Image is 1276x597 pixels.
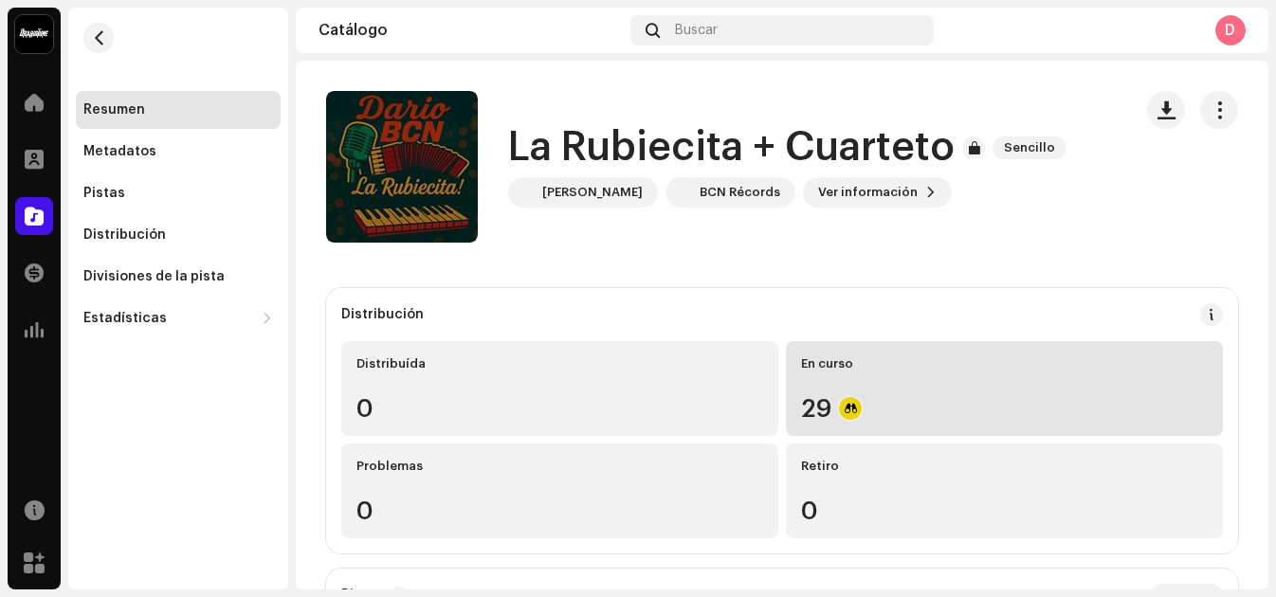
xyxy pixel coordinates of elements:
img: 10370c6a-d0e2-4592-b8a2-38f444b0ca44 [15,15,53,53]
re-m-nav-item: Metadatos [76,133,281,171]
re-m-nav-item: Resumen [76,91,281,129]
div: Divisiones de la pista [83,269,225,284]
div: Retiro [801,459,1208,474]
div: Estadísticas [83,311,167,326]
div: Resumen [83,102,145,118]
div: Problemas [356,459,763,474]
img: 3498d8fe-a215-4637-9826-e7261c20c1e6 [512,181,535,204]
span: Buscar [675,23,718,38]
div: BCN Récords [700,185,780,200]
span: Ver información [818,173,918,211]
img: 9190a64c-6f6c-4163-8a7b-ed8f760d318d [669,181,692,204]
h1: La Rubiecita + Cuarteto [508,126,955,170]
div: Distribución [341,307,424,322]
div: D [1215,15,1246,45]
div: Metadatos [83,144,156,159]
button: Ver información [803,177,952,208]
re-m-nav-item: Distribución [76,216,281,254]
div: En curso [801,356,1208,371]
re-m-nav-item: Pistas [76,174,281,212]
div: Pistas [83,186,125,201]
re-m-nav-dropdown: Estadísticas [76,299,281,337]
span: Sencillo [993,136,1066,159]
re-m-nav-item: Divisiones de la pista [76,258,281,296]
div: Distribución [83,227,166,243]
div: Catálogo [319,23,623,38]
div: Distribuída [356,356,763,371]
div: [PERSON_NAME] [542,185,643,200]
